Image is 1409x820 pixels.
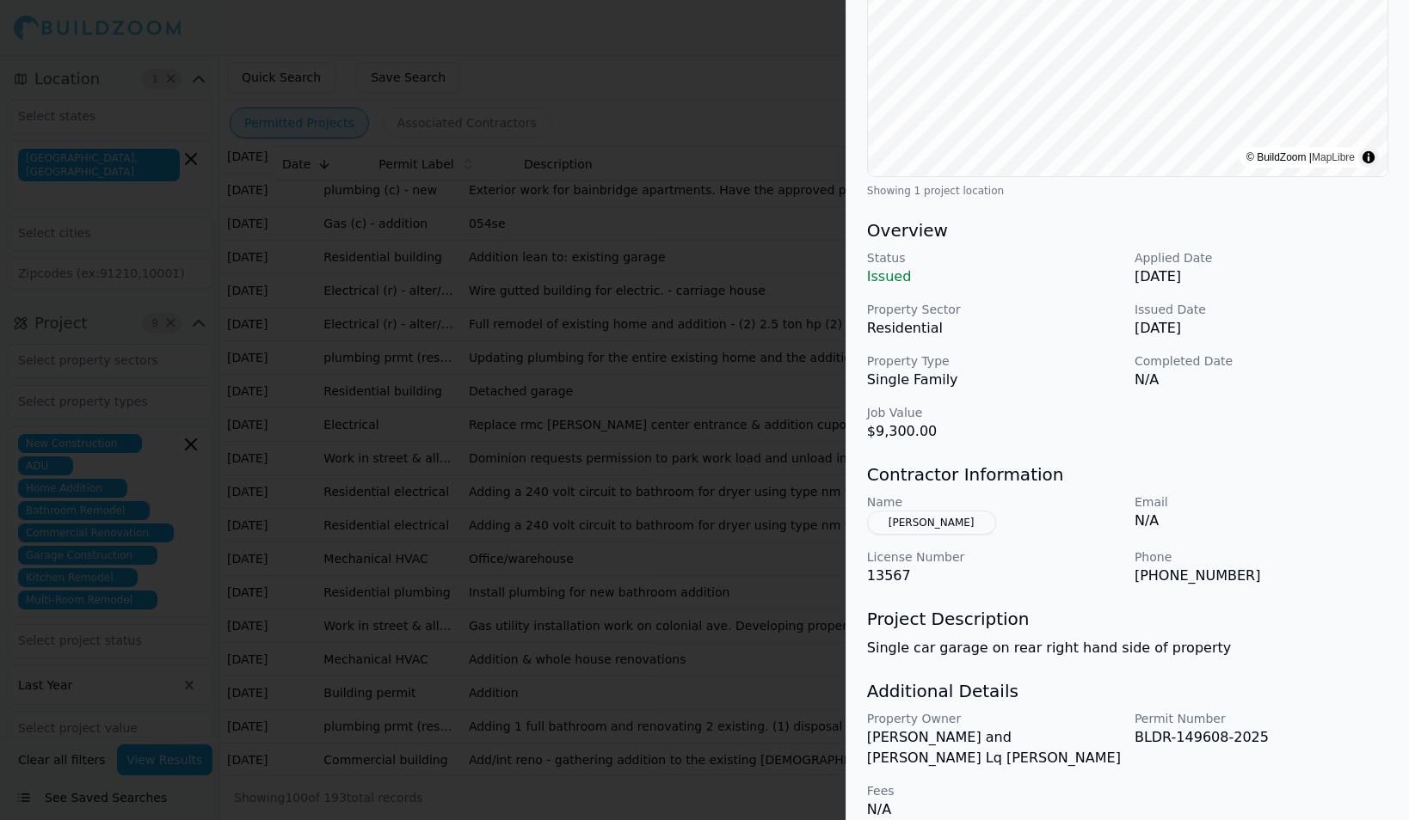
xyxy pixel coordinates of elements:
h3: Additional Details [867,679,1388,703]
p: Status [867,249,1121,266]
h3: Project Description [867,607,1388,631]
summary: Toggle attribution [1358,147,1379,168]
a: MapLibre [1312,151,1355,163]
p: N/A [867,799,1121,820]
p: Property Sector [867,301,1121,318]
p: N/A [1135,370,1388,390]
p: Name [867,493,1121,511]
div: © BuildZoom | [1246,149,1355,166]
p: Issued Date [1135,301,1388,318]
p: Permit Number [1135,710,1388,727]
h3: Contractor Information [867,462,1388,486]
h3: Overview [867,218,1388,242]
p: Property Owner [867,710,1121,727]
p: Residential [867,318,1121,339]
p: Completed Date [1135,352,1388,370]
p: Phone [1135,548,1388,566]
p: [PHONE_NUMBER] [1135,566,1388,586]
div: Showing 1 project location [867,184,1388,198]
p: [DATE] [1135,318,1388,339]
p: Job Value [867,404,1121,421]
p: BLDR-149608-2025 [1135,727,1388,748]
p: Property Type [867,352,1121,370]
p: Email [1135,493,1388,511]
p: 13567 [867,566,1121,586]
p: $9,300.00 [867,421,1121,442]
p: Single car garage on rear right hand side of property [867,638,1388,658]
p: Issued [867,266,1121,287]
p: Applied Date [1135,249,1388,266]
p: [PERSON_NAME] and [PERSON_NAME] Lq [PERSON_NAME] [867,727,1121,768]
p: Fees [867,782,1121,799]
p: License Number [867,548,1121,566]
p: N/A [1135,511,1388,531]
p: [DATE] [1135,266,1388,287]
button: [PERSON_NAME] [867,511,996,535]
p: Single Family [867,370,1121,390]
